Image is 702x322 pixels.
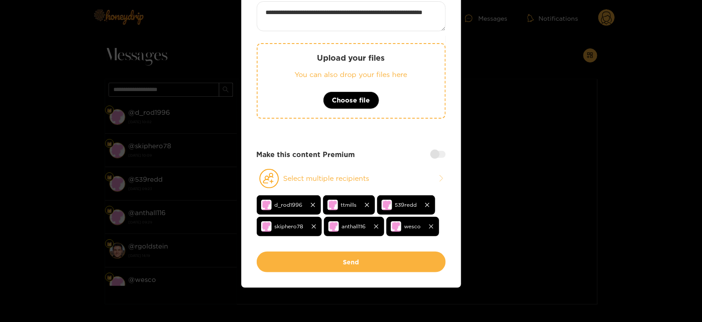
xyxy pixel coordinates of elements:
span: wesco [404,221,421,231]
span: anthall116 [342,221,366,231]
p: Upload your files [275,53,427,63]
span: skiphero78 [275,221,304,231]
img: no-avatar.png [391,221,401,232]
span: 539redd [395,200,417,210]
button: Send [257,252,446,272]
img: no-avatar.png [328,221,339,232]
p: You can also drop your files here [275,70,427,80]
span: d_rod1996 [275,200,303,210]
button: Select multiple recipients [257,168,446,189]
span: ttmills [341,200,357,210]
button: Choose file [323,91,379,109]
img: no-avatar.png [327,200,338,210]
img: no-avatar.png [261,221,272,232]
img: no-avatar.png [382,200,392,210]
span: Choose file [332,95,370,106]
strong: Make this content Premium [257,150,355,160]
img: no-avatar.png [261,200,272,210]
